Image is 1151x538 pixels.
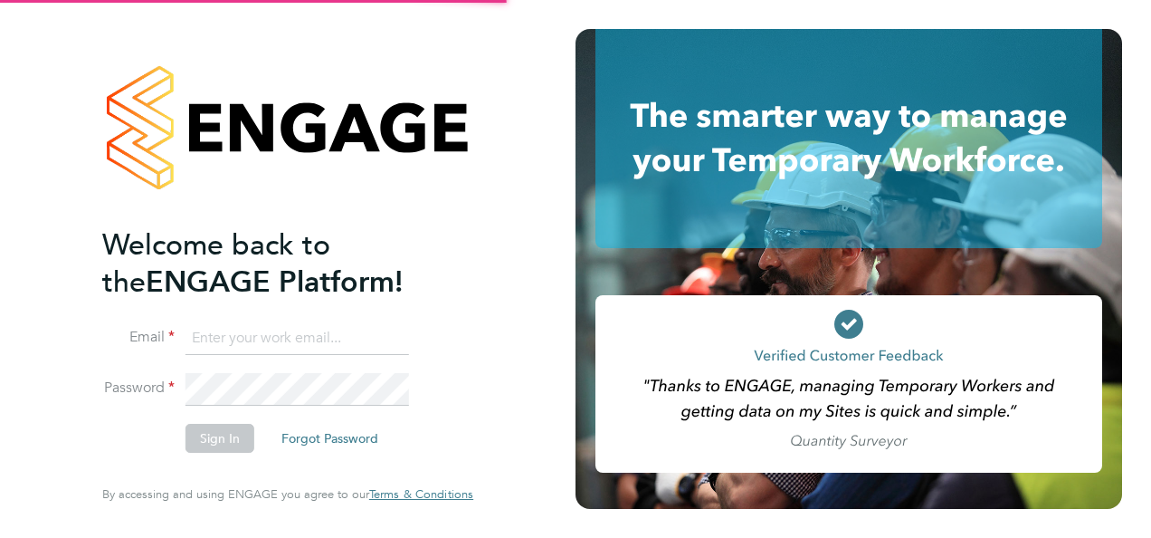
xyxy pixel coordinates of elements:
span: Terms & Conditions [369,486,473,502]
button: Forgot Password [267,424,393,453]
a: Terms & Conditions [369,487,473,502]
label: Password [102,379,175,398]
span: By accessing and using ENGAGE you agree to our [102,486,473,502]
button: Sign In [185,424,254,453]
h2: ENGAGE Platform! [102,226,455,301]
label: Email [102,328,175,347]
input: Enter your work email... [185,322,409,355]
span: Welcome back to the [102,227,330,300]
